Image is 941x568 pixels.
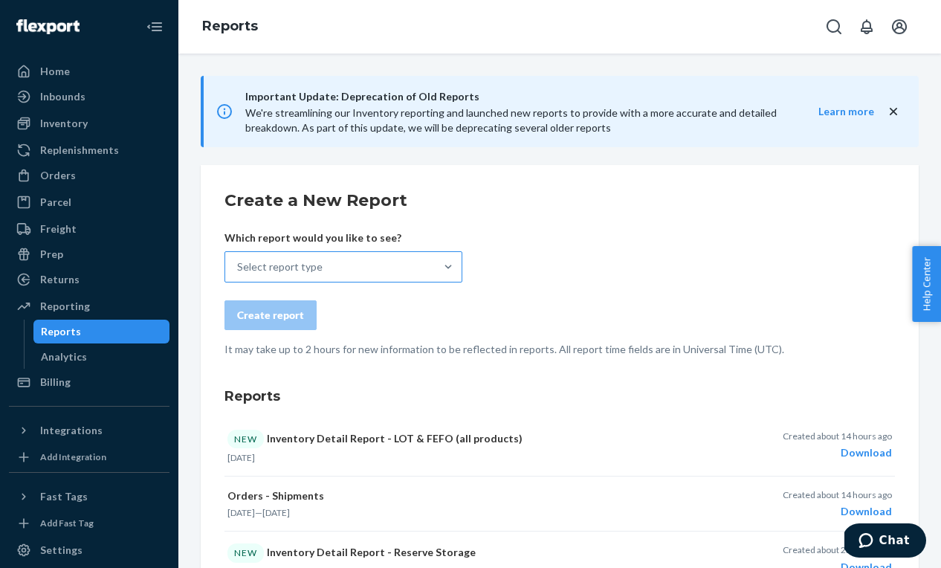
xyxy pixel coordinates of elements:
[783,488,892,501] p: Created about 14 hours ago
[40,168,76,183] div: Orders
[237,259,323,274] div: Select report type
[33,345,170,369] a: Analytics
[40,195,71,210] div: Parcel
[40,64,70,79] div: Home
[9,268,169,291] a: Returns
[9,538,169,562] a: Settings
[190,5,270,48] ol: breadcrumbs
[783,430,892,442] p: Created about 14 hours ago
[789,104,874,119] button: Learn more
[9,419,169,442] button: Integrations
[224,189,895,213] h2: Create a New Report
[9,112,169,135] a: Inventory
[885,12,914,42] button: Open account menu
[16,19,80,34] img: Flexport logo
[227,452,255,463] time: [DATE]
[40,299,90,314] div: Reporting
[9,59,169,83] a: Home
[40,489,88,504] div: Fast Tags
[224,230,462,245] p: Which report would you like to see?
[9,85,169,109] a: Inbounds
[9,294,169,318] a: Reporting
[9,514,169,532] a: Add Fast Tag
[202,18,258,34] a: Reports
[852,12,882,42] button: Open notifications
[844,523,926,561] iframe: Opens a widget where you can chat to one of our agents
[33,320,170,343] a: Reports
[40,272,80,287] div: Returns
[227,507,255,518] time: [DATE]
[40,143,119,158] div: Replenishments
[40,517,94,529] div: Add Fast Tag
[224,418,895,477] button: NEWInventory Detail Report - LOT & FEFO (all products)[DATE]Created about 14 hours agoDownload
[41,324,81,339] div: Reports
[9,138,169,162] a: Replenishments
[227,488,666,503] p: Orders - Shipments
[9,448,169,466] a: Add Integration
[262,507,290,518] time: [DATE]
[227,506,666,519] p: —
[245,88,789,106] span: Important Update: Deprecation of Old Reports
[227,543,264,562] div: NEW
[224,342,895,357] p: It may take up to 2 hours for new information to be reflected in reports. All report time fields ...
[783,445,892,460] div: Download
[40,423,103,438] div: Integrations
[245,106,777,134] span: We're streamlining our Inventory reporting and launched new reports to provide with a more accura...
[40,375,71,390] div: Billing
[224,477,895,532] button: Orders - Shipments[DATE]—[DATE]Created about 14 hours agoDownload
[9,164,169,187] a: Orders
[237,308,304,323] div: Create report
[9,190,169,214] a: Parcel
[819,12,849,42] button: Open Search Box
[227,430,666,448] p: Inventory Detail Report - LOT & FEFO (all products)
[783,504,892,519] div: Download
[886,104,901,120] button: close
[40,116,88,131] div: Inventory
[224,300,317,330] button: Create report
[140,12,169,42] button: Close Navigation
[40,222,77,236] div: Freight
[9,370,169,394] a: Billing
[40,543,83,558] div: Settings
[9,217,169,241] a: Freight
[40,451,106,463] div: Add Integration
[227,430,264,448] div: NEW
[912,246,941,322] button: Help Center
[9,242,169,266] a: Prep
[9,485,169,509] button: Fast Tags
[783,543,892,556] p: Created about 23 hours ago
[40,89,85,104] div: Inbounds
[227,543,666,562] p: Inventory Detail Report - Reserve Storage
[41,349,87,364] div: Analytics
[40,247,63,262] div: Prep
[224,387,895,406] h3: Reports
